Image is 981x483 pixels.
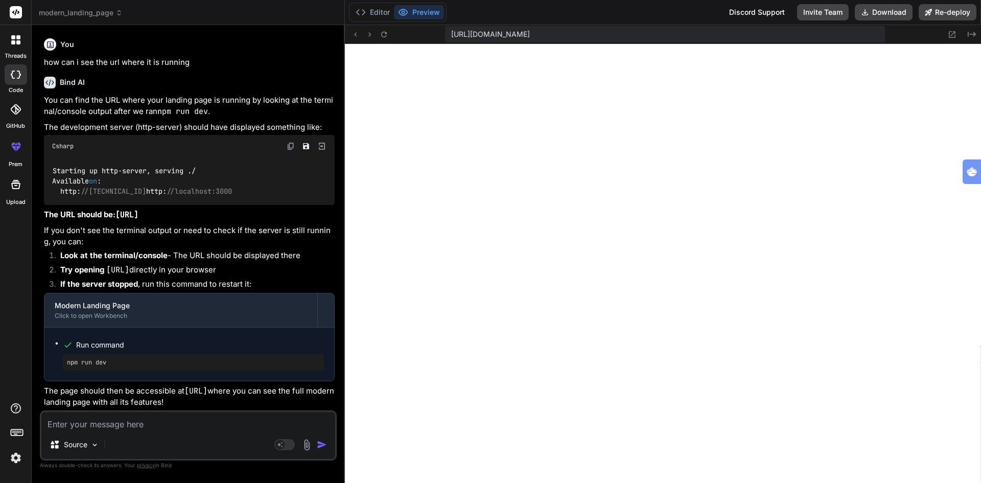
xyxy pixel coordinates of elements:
[301,439,313,451] img: attachment
[89,176,97,186] span: on
[64,440,87,450] p: Source
[55,312,307,320] div: Click to open Workbench
[60,39,74,50] h6: You
[9,86,23,95] label: code
[287,142,295,150] img: copy
[52,264,335,279] li: directly in your browser
[6,198,26,206] label: Upload
[76,340,324,350] span: Run command
[317,440,327,450] img: icon
[115,210,138,220] code: [URL]
[44,293,317,327] button: Modern Landing PageClick to open Workbench
[44,225,335,248] p: If you don't see the terminal output or need to check if the server is still running, you can:
[81,187,146,196] span: //[TECHNICAL_ID]
[40,461,337,470] p: Always double-check its answers. Your in Bind
[345,44,981,483] iframe: Preview
[394,5,444,19] button: Preview
[55,301,307,311] div: Modern Landing Page
[60,265,104,274] strong: Try opening
[167,187,232,196] span: //localhost:3000
[44,385,335,408] p: The page should then be accessible at where you can see the full modern landing page with all its...
[44,122,335,133] p: The development server (http-server) should have displayed something like:
[5,52,27,60] label: threads
[7,449,25,467] img: settings
[44,95,335,118] p: You can find the URL where your landing page is running by looking at the terminal/console output...
[919,4,976,20] button: Re-deploy
[317,142,326,151] img: Open in Browser
[106,265,129,275] code: [URL]
[157,106,208,117] code: npm run dev
[797,4,849,20] button: Invite Team
[855,4,913,20] button: Download
[44,210,138,219] strong: The URL should be:
[67,358,320,366] pre: npm run dev
[9,160,22,169] label: prem
[451,29,530,39] span: [URL][DOMAIN_NAME]
[299,139,313,153] button: Save file
[52,166,232,197] code: Starting up http-server, serving ./ Available : http: http:
[52,279,335,293] li: , run this command to restart it:
[44,57,335,68] p: how can i see the url where it is running
[6,122,25,130] label: GitHub
[90,441,99,449] img: Pick Models
[60,77,85,87] h6: Bind AI
[723,4,791,20] div: Discord Support
[184,386,207,396] code: [URL]
[39,8,123,18] span: modern_landing_page
[60,279,138,289] strong: If the server stopped
[352,5,394,19] button: Editor
[137,462,155,468] span: privacy
[52,142,74,150] span: Csharp
[60,250,168,260] strong: Look at the terminal/console
[52,250,335,264] li: - The URL should be displayed there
